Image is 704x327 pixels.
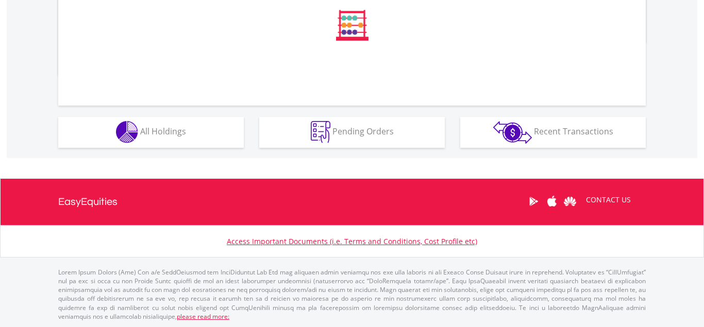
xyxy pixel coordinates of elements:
a: Google Play [525,185,543,217]
button: All Holdings [58,117,244,148]
a: EasyEquities [58,179,118,225]
img: pending_instructions-wht.png [311,121,330,143]
span: All Holdings [140,126,186,137]
button: Pending Orders [259,117,445,148]
a: Huawei [561,185,579,217]
p: Lorem Ipsum Dolors (Ame) Con a/e SeddOeiusmod tem InciDiduntut Lab Etd mag aliquaen admin veniamq... [58,268,646,321]
a: CONTACT US [579,185,638,214]
a: Access Important Documents (i.e. Terms and Conditions, Cost Profile etc) [227,236,477,246]
span: Recent Transactions [534,126,613,137]
img: holdings-wht.png [116,121,138,143]
img: transactions-zar-wht.png [493,121,532,144]
a: Apple [543,185,561,217]
a: please read more: [177,312,229,321]
button: Recent Transactions [460,117,646,148]
span: Pending Orders [332,126,394,137]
